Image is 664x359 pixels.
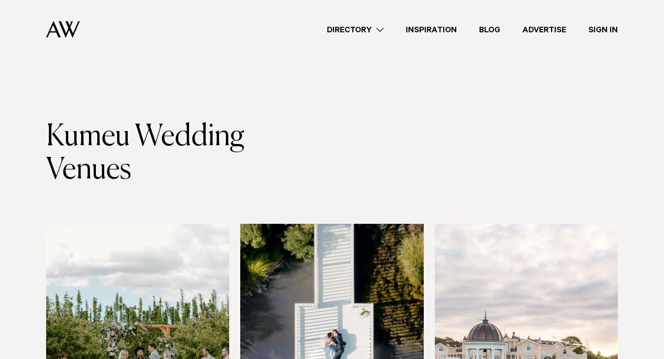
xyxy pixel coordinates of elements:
img: Auckland Weddings Logo [46,21,80,38]
a: Inspiration [395,24,468,36]
a: Sign In [577,24,629,36]
a: Advertise [511,24,577,36]
h1: Kumeu Wedding Venues [46,120,332,187]
a: Directory [316,24,395,36]
a: Blog [468,24,511,36]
